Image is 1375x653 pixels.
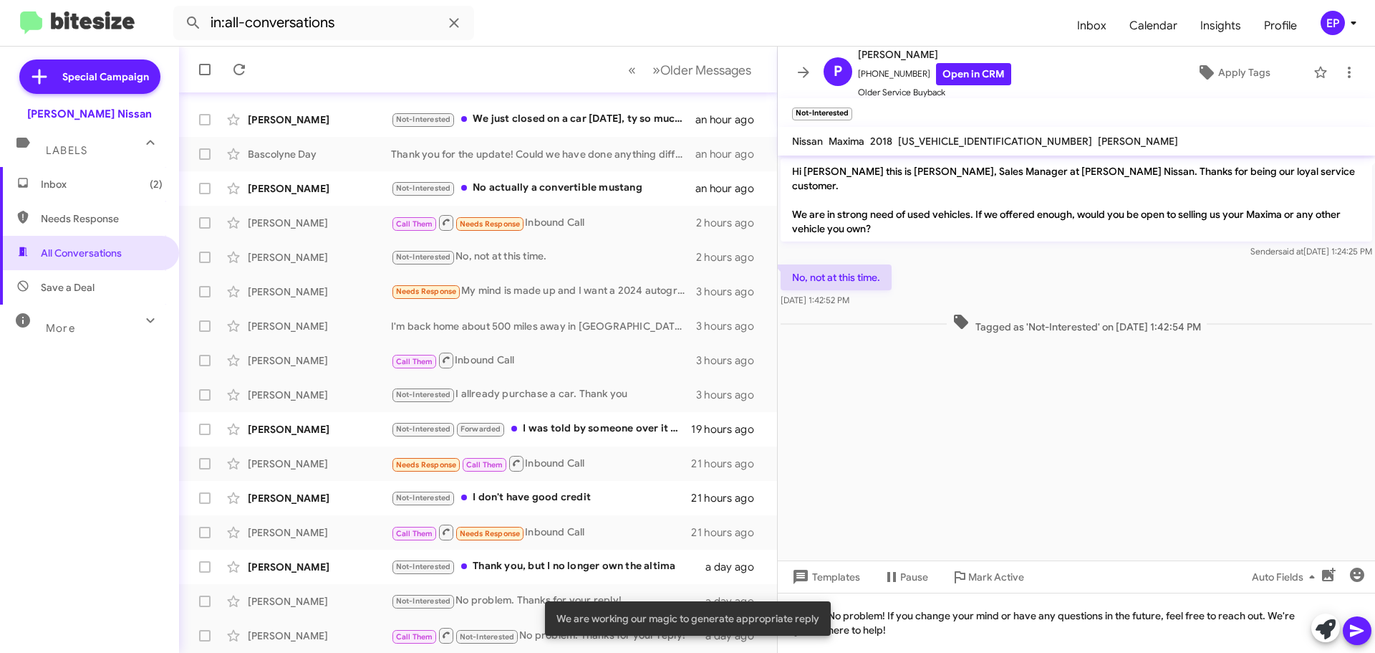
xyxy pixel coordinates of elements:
[1240,564,1332,590] button: Auto Fields
[947,313,1207,334] span: Tagged as 'Not-Interested' on [DATE] 1:42:54 PM
[248,113,391,127] div: [PERSON_NAME]
[396,390,451,399] span: Not-Interested
[829,135,864,148] span: Maxima
[396,357,433,366] span: Call Them
[1321,11,1345,35] div: EP
[556,611,819,626] span: We are working our magic to generate appropriate reply
[696,319,766,333] div: 3 hours ago
[391,490,691,506] div: I don't have good credit
[696,388,766,402] div: 3 hours ago
[41,246,122,260] span: All Conversations
[27,107,152,121] div: [PERSON_NAME] Nissan
[696,285,766,299] div: 3 hours ago
[696,353,766,368] div: 3 hours ago
[778,564,872,590] button: Templates
[248,422,391,437] div: [PERSON_NAME]
[391,421,691,437] div: I was told by someone over it Nissan here in Corpus that is an old [DEMOGRAPHIC_DATA]'s truck. He...
[391,111,695,128] div: We just closed on a car [DATE], ty so much though!
[41,177,163,191] span: Inbox
[396,115,451,124] span: Not-Interested
[396,632,433,642] span: Call Them
[781,264,892,290] p: No, not at this time.
[1066,5,1118,47] span: Inbox
[396,183,451,193] span: Not-Interested
[644,55,760,85] button: Next
[789,564,860,590] span: Templates
[248,353,391,368] div: [PERSON_NAME]
[396,493,451,502] span: Not-Interested
[781,158,1372,242] p: Hi [PERSON_NAME] this is [PERSON_NAME], Sales Manager at [PERSON_NAME] Nissan. Thanks for being o...
[628,61,636,79] span: «
[792,135,823,148] span: Nissan
[858,85,1011,100] span: Older Service Buyback
[248,319,391,333] div: [PERSON_NAME]
[248,491,391,505] div: [PERSON_NAME]
[696,250,766,264] div: 2 hours ago
[391,626,705,644] div: No problem. Thanks for your reply!
[248,629,391,643] div: [PERSON_NAME]
[781,295,849,305] span: [DATE] 1:42:52 PM
[460,219,521,229] span: Needs Response
[1118,5,1189,47] a: Calendar
[391,386,696,403] div: I allready purchase a car. Thank you
[396,562,451,571] span: Not-Interested
[396,460,457,470] span: Needs Response
[391,523,691,541] div: Inbound Call
[248,388,391,402] div: [PERSON_NAME]
[248,250,391,264] div: [PERSON_NAME]
[396,287,457,296] span: Needs Response
[936,63,1011,85] a: Open in CRM
[150,177,163,191] span: (2)
[460,529,521,538] span: Needs Response
[391,249,696,265] div: No, not at this time.
[691,457,766,471] div: 21 hours ago
[695,147,766,161] div: an hour ago
[391,283,696,300] div: My mind is made up and I want a 2024 autograph blk on black low mileage. If I was younger it woul...
[1189,5,1253,47] span: Insights
[248,560,391,574] div: [PERSON_NAME]
[248,181,391,196] div: [PERSON_NAME]
[391,351,696,369] div: Inbound Call
[396,252,451,262] span: Not-Interested
[396,529,433,538] span: Call Them
[834,60,842,83] span: P
[940,564,1036,590] button: Mark Active
[695,181,766,196] div: an hour ago
[248,147,391,161] div: Bascolyne Day
[660,62,751,78] span: Older Messages
[248,216,391,230] div: [PERSON_NAME]
[1252,564,1321,590] span: Auto Fields
[872,564,940,590] button: Pause
[619,55,645,85] button: Previous
[46,322,75,335] span: More
[173,6,474,40] input: Search
[248,594,391,609] div: [PERSON_NAME]
[1308,11,1359,35] button: EP
[778,593,1375,653] div: No problem! If you change your mind or have any questions in the future, feel free to reach out. ...
[41,211,163,226] span: Needs Response
[792,108,852,120] small: Not-Interested
[41,280,95,295] span: Save a Deal
[1278,246,1303,257] span: said at
[396,424,451,434] span: Not-Interested
[652,61,660,79] span: »
[900,564,928,590] span: Pause
[691,525,766,540] div: 21 hours ago
[1253,5,1308,47] a: Profile
[457,423,504,437] span: Forwarded
[466,460,503,470] span: Call Them
[391,180,695,196] div: No actually a convertible mustang
[396,596,451,606] span: Not-Interested
[62,70,149,84] span: Special Campaign
[705,560,766,574] div: a day ago
[391,558,705,575] div: Thank you, but I no longer own the altima
[391,214,696,232] div: Inbound Call
[620,55,760,85] nav: Page navigation example
[391,593,705,609] div: No problem. Thanks for your reply!
[968,564,1024,590] span: Mark Active
[898,135,1092,148] span: [US_VEHICLE_IDENTIFICATION_NUMBER]
[696,216,766,230] div: 2 hours ago
[248,525,391,540] div: [PERSON_NAME]
[1098,135,1178,148] span: [PERSON_NAME]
